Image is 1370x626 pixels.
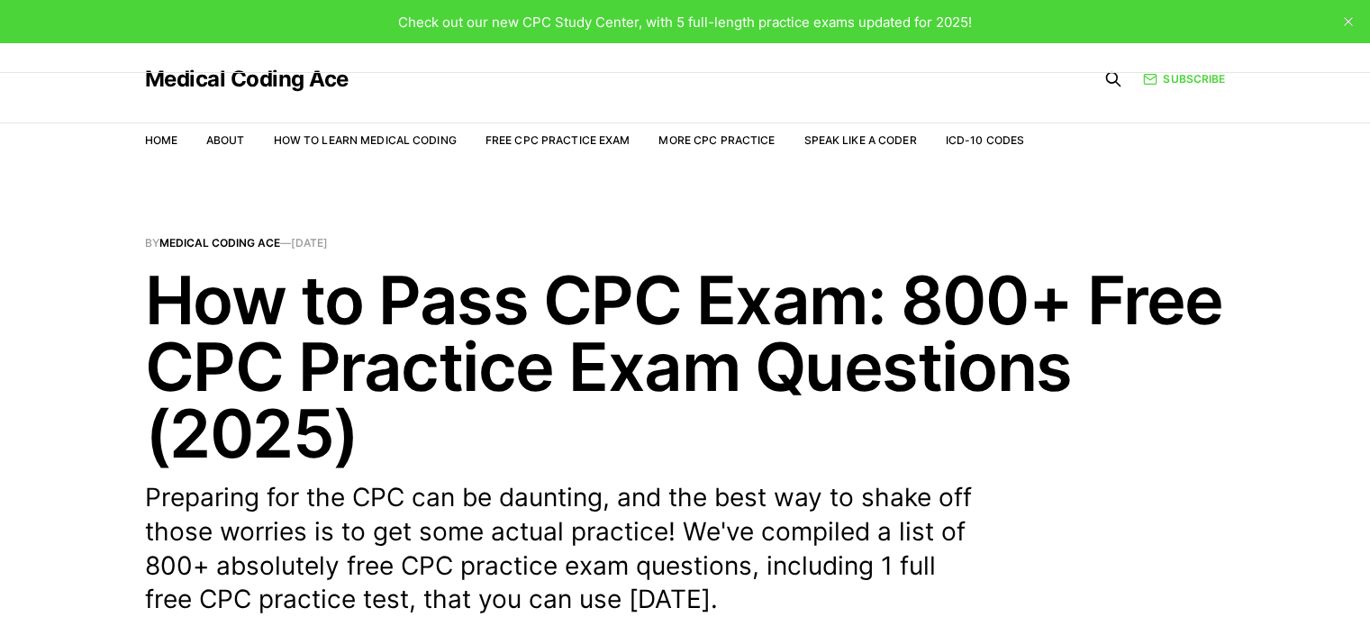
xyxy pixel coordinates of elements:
p: Preparing for the CPC can be daunting, and the best way to shake off those worries is to get some... [145,481,974,617]
a: Home [145,133,177,147]
a: More CPC Practice [658,133,775,147]
a: Medical Coding Ace [145,68,349,90]
span: By — [145,238,1226,249]
a: Subscribe [1143,70,1225,87]
a: Free CPC Practice Exam [485,133,631,147]
h1: How to Pass CPC Exam: 800+ Free CPC Practice Exam Questions (2025) [145,267,1226,467]
a: Speak Like a Coder [804,133,917,147]
a: Medical Coding Ace [159,236,280,249]
button: close [1334,7,1363,36]
a: How to Learn Medical Coding [274,133,457,147]
a: ICD-10 Codes [946,133,1024,147]
a: About [206,133,245,147]
iframe: portal-trigger [920,538,1370,626]
time: [DATE] [291,236,328,249]
span: Check out our new CPC Study Center, with 5 full-length practice exams updated for 2025! [398,14,972,31]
